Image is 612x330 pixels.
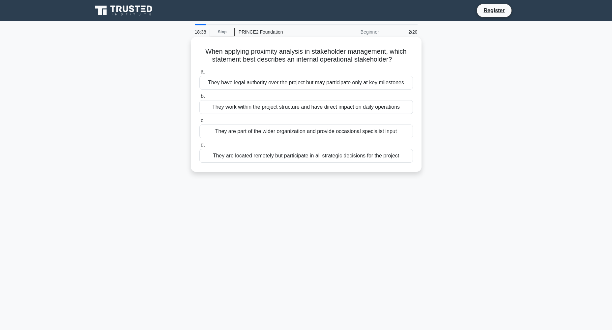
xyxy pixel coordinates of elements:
[199,47,414,64] h5: When applying proximity analysis in stakeholder management, which statement best describes an int...
[201,69,205,74] span: a.
[201,142,205,148] span: d.
[199,76,413,90] div: They have legal authority over the project but may participate only at key milestones
[201,93,205,99] span: b.
[325,25,383,39] div: Beginner
[210,28,235,36] a: Stop
[480,6,509,14] a: Register
[199,124,413,138] div: They are part of the wider organization and provide occasional specialist input
[383,25,422,39] div: 2/20
[199,100,413,114] div: They work within the project structure and have direct impact on daily operations
[191,25,210,39] div: 18:38
[201,118,205,123] span: c.
[235,25,325,39] div: PRINCE2 Foundation
[199,149,413,163] div: They are located remotely but participate in all strategic decisions for the project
